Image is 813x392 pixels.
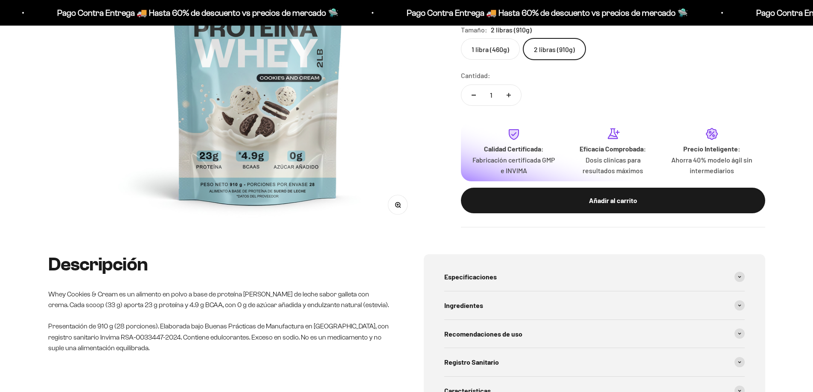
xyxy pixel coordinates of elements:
[461,70,490,81] label: Cantidad:
[570,154,656,176] p: Dosis clínicas para resultados máximos
[444,328,522,340] span: Recomendaciones de uso
[496,84,521,105] button: Aumentar cantidad
[478,195,748,206] div: Añadir al carrito
[580,145,646,153] strong: Eficacia Comprobada:
[444,320,745,348] summary: Recomendaciones de uso
[491,24,532,35] span: 2 libras (910g)
[444,263,745,291] summary: Especificaciones
[461,24,487,35] legend: Tamaño:
[384,6,665,20] p: Pago Contra Entrega 🚚 Hasta 60% de descuento vs precios de mercado 🛸
[683,145,740,153] strong: Precio Inteligente:
[48,289,390,311] p: Whey Cookies & Cream es un alimento en polvo a base de proteína [PERSON_NAME] de leche sabor gall...
[444,271,497,282] span: Especificaciones
[461,84,486,105] button: Reducir cantidad
[48,254,390,275] h2: Descripción
[461,187,765,213] button: Añadir al carrito
[444,291,745,319] summary: Ingredientes
[669,154,755,176] p: Ahorra 40% modelo ágil sin intermediarios
[471,154,557,176] p: Fabricación certificada GMP e INVIMA
[444,348,745,376] summary: Registro Sanitario
[35,6,316,20] p: Pago Contra Entrega 🚚 Hasta 60% de descuento vs precios de mercado 🛸
[444,357,499,368] span: Registro Sanitario
[48,321,390,354] p: Presentación de 910 g (28 porciones). Elaborada bajo Buenas Prácticas de Manufactura en [GEOGRAPH...
[484,145,544,153] strong: Calidad Certificada:
[444,300,483,311] span: Ingredientes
